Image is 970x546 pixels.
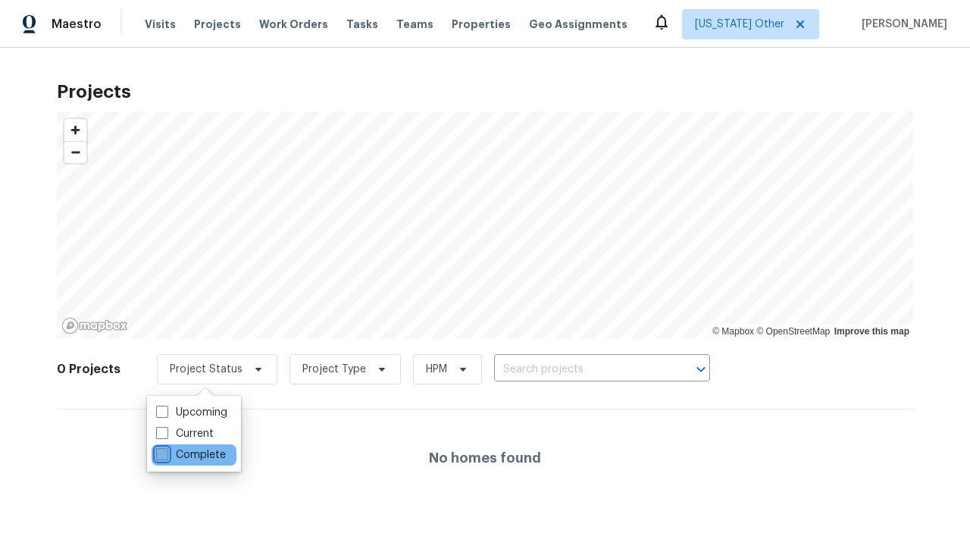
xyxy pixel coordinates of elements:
span: Properties [452,17,511,32]
a: OpenStreetMap [756,326,830,337]
label: Complete [156,447,226,463]
span: [US_STATE] Other [695,17,784,32]
span: HPM [426,362,447,377]
span: Maestro [52,17,102,32]
button: Open [690,359,712,380]
span: Work Orders [259,17,328,32]
h4: No homes found [429,450,541,466]
span: Projects [194,17,241,32]
span: Visits [145,17,176,32]
span: [PERSON_NAME] [856,17,947,32]
canvas: Map [57,111,913,339]
a: Mapbox [712,326,754,337]
span: Zoom out [64,142,86,163]
input: Search projects [494,358,668,381]
span: Teams [396,17,433,32]
a: Mapbox homepage [61,317,128,334]
h2: 0 Projects [57,362,120,377]
span: Tasks [346,19,378,30]
span: Project Status [170,362,242,377]
label: Current [156,426,214,441]
button: Zoom out [64,141,86,163]
a: Improve this map [834,326,909,337]
label: Upcoming [156,405,227,420]
span: Project Type [302,362,366,377]
span: Geo Assignments [529,17,627,32]
h2: Projects [57,84,913,99]
button: Zoom in [64,119,86,141]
